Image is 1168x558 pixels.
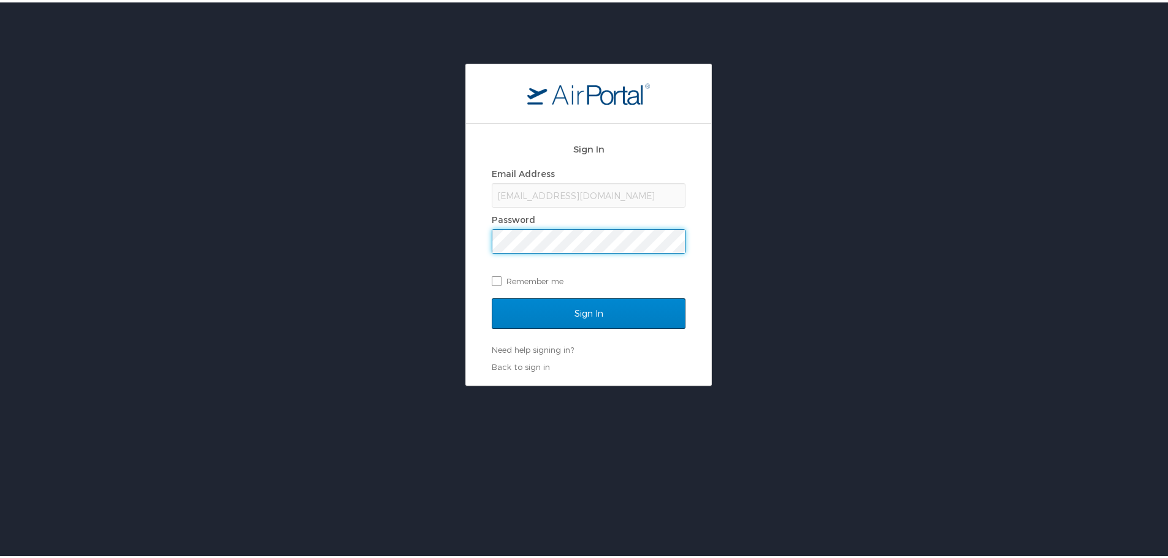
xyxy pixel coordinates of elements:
[527,80,650,102] img: logo
[492,360,550,369] a: Back to sign in
[492,270,685,288] label: Remember me
[492,140,685,154] h2: Sign In
[492,212,535,222] label: Password
[492,166,555,176] label: Email Address
[492,296,685,326] input: Sign In
[492,342,574,352] a: Need help signing in?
